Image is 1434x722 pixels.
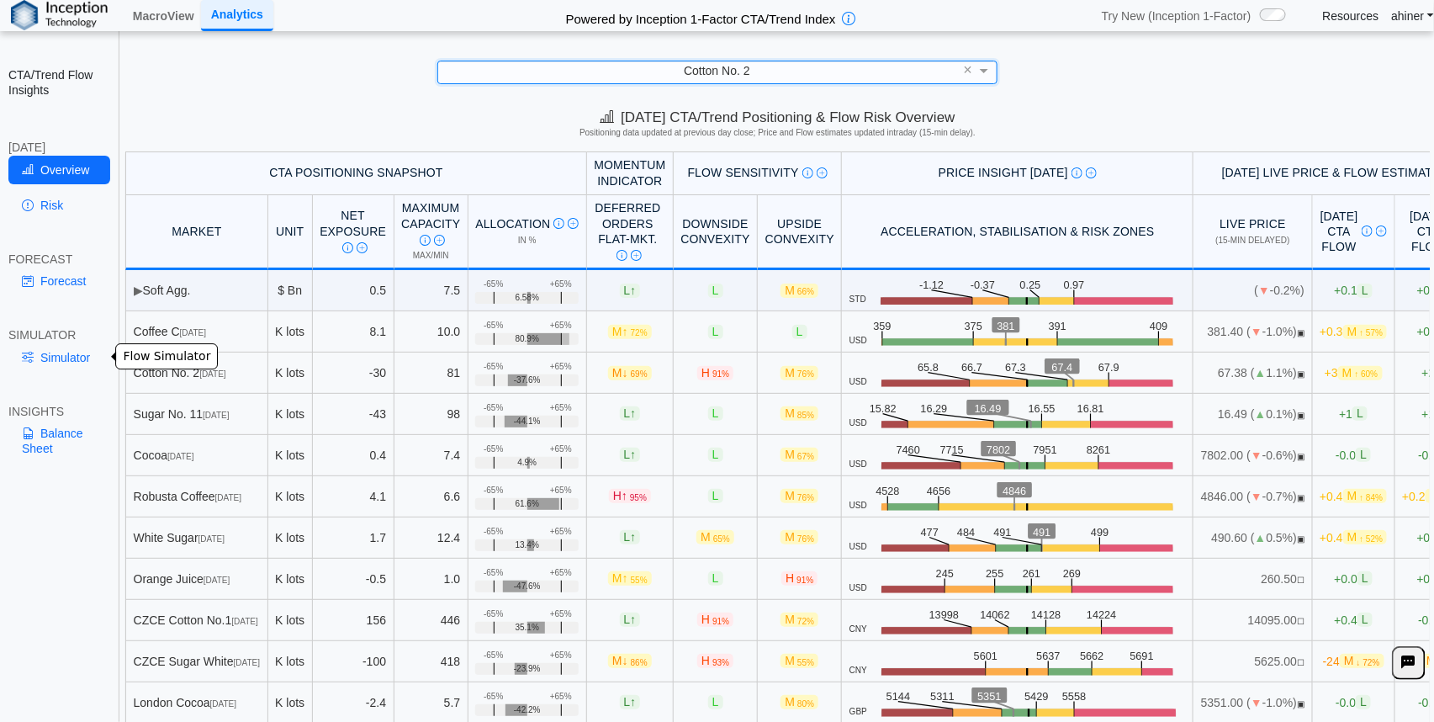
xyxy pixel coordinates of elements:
text: 16.29 [921,402,948,415]
div: Cocoa [134,448,261,463]
span: L [620,448,641,462]
div: +65% [550,609,572,619]
img: Info [420,235,431,246]
span: M [608,571,652,586]
div: +65% [550,403,572,413]
img: Read More [631,250,642,261]
td: Soft Agg. [125,270,268,311]
span: [DATE] [231,617,257,626]
div: SIMULATOR [8,327,110,342]
div: Flow Sensitivity [681,165,834,180]
span: 65% [713,534,730,544]
span: 85% [797,411,814,420]
span: [DATE] [234,658,260,667]
span: L [708,284,723,298]
text: 261 [1024,567,1042,580]
span: × [964,62,973,77]
span: +3 [1325,366,1382,380]
td: 6.6 [394,476,468,518]
span: L [1356,448,1371,462]
span: Clear value [961,61,976,82]
text: 65.8 [918,361,939,374]
div: +65% [550,650,572,661]
text: 7951 [1035,443,1060,456]
span: H [697,654,733,668]
img: Info [342,242,353,253]
span: M [1340,654,1384,668]
td: 4.1 [313,476,394,518]
span: 76% [797,369,814,379]
img: Info [1362,226,1373,236]
a: Forecast [8,267,110,295]
td: K lots [268,394,313,435]
td: K lots [268,353,313,394]
text: 4656 [928,485,952,497]
span: H [697,366,733,380]
span: -44.1% [514,417,541,427]
th: Live Price [1193,195,1312,271]
td: 490.60 ( 0.5%) [1193,518,1312,559]
span: M [780,530,818,544]
span: OPEN: Market session is currently open. [1297,452,1304,461]
a: Balance Sheet [8,419,110,463]
td: 16.49 ( 0.1%) [1193,394,1312,435]
span: L [620,530,641,544]
text: 499 [1093,526,1111,539]
text: 67.4 [1054,361,1075,374]
text: 5662 [1082,650,1107,662]
text: 491 [1034,526,1052,539]
td: $ Bn [268,270,313,311]
span: 91% [712,369,729,379]
text: 484 [958,526,976,539]
text: 8261 [1089,443,1114,456]
td: 446 [394,600,468,641]
span: Cotton No. 2 [684,64,750,77]
div: Flow Simulator [116,344,219,370]
td: 8.1 [313,311,394,353]
span: L [620,284,641,298]
text: -0.37 [971,279,996,291]
span: +0.0 [1335,571,1373,586]
span: M [608,325,652,339]
span: M [780,654,818,668]
td: K lots [268,311,313,353]
span: L [708,325,723,339]
span: 76% [797,534,814,544]
th: Downside Convexity [674,195,758,271]
div: +65% [550,444,572,454]
span: L [708,448,723,462]
span: L [620,613,641,627]
span: 72% [797,617,814,626]
h2: Powered by Inception 1-Factor CTA/Trend Index [559,4,843,28]
span: 61.6% [516,499,539,509]
span: CNY [849,624,867,634]
img: Info [553,218,564,229]
span: -37.6% [514,375,541,385]
span: -47.6% [514,581,541,592]
td: -30 [313,353,394,394]
span: +0.1 [1335,284,1373,298]
td: 260.50 [1193,559,1312,600]
div: White Sugar [134,530,261,545]
h2: CTA/Trend Flow Insights [8,67,110,98]
text: 14128 [1033,608,1063,621]
span: -24 [1323,654,1384,668]
span: OPEN: Market session is currently open. [1297,411,1304,420]
div: -65% [484,650,503,661]
span: [DATE] [204,576,230,585]
span: USD [849,542,867,552]
span: M [780,489,818,503]
div: Allocation [475,216,579,231]
span: ▲ [1255,366,1267,380]
text: 5637 [1038,650,1062,662]
span: ↑ [630,531,636,544]
td: 14095.00 [1193,600,1312,641]
span: ↓ [622,655,628,668]
div: -65% [484,609,503,619]
div: +65% [550,527,572,537]
span: ↑ [630,284,636,297]
span: [DATE] [199,369,225,379]
span: 13.4% [516,540,539,550]
span: [DATE] CTA/Trend Positioning & Flow Risk Overview [600,109,955,125]
span: +0.4 [1335,613,1373,627]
